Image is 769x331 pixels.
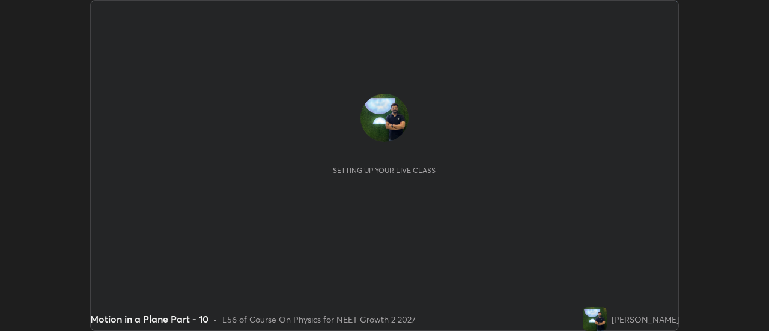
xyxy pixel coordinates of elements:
[612,313,679,326] div: [PERSON_NAME]
[333,166,436,175] div: Setting up your live class
[583,307,607,331] img: f0fae9d97c1e44ffb6a168521d894f25.jpg
[360,94,409,142] img: f0fae9d97c1e44ffb6a168521d894f25.jpg
[90,312,208,326] div: Motion in a Plane Part - 10
[213,313,217,326] div: •
[222,313,416,326] div: L56 of Course On Physics for NEET Growth 2 2027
